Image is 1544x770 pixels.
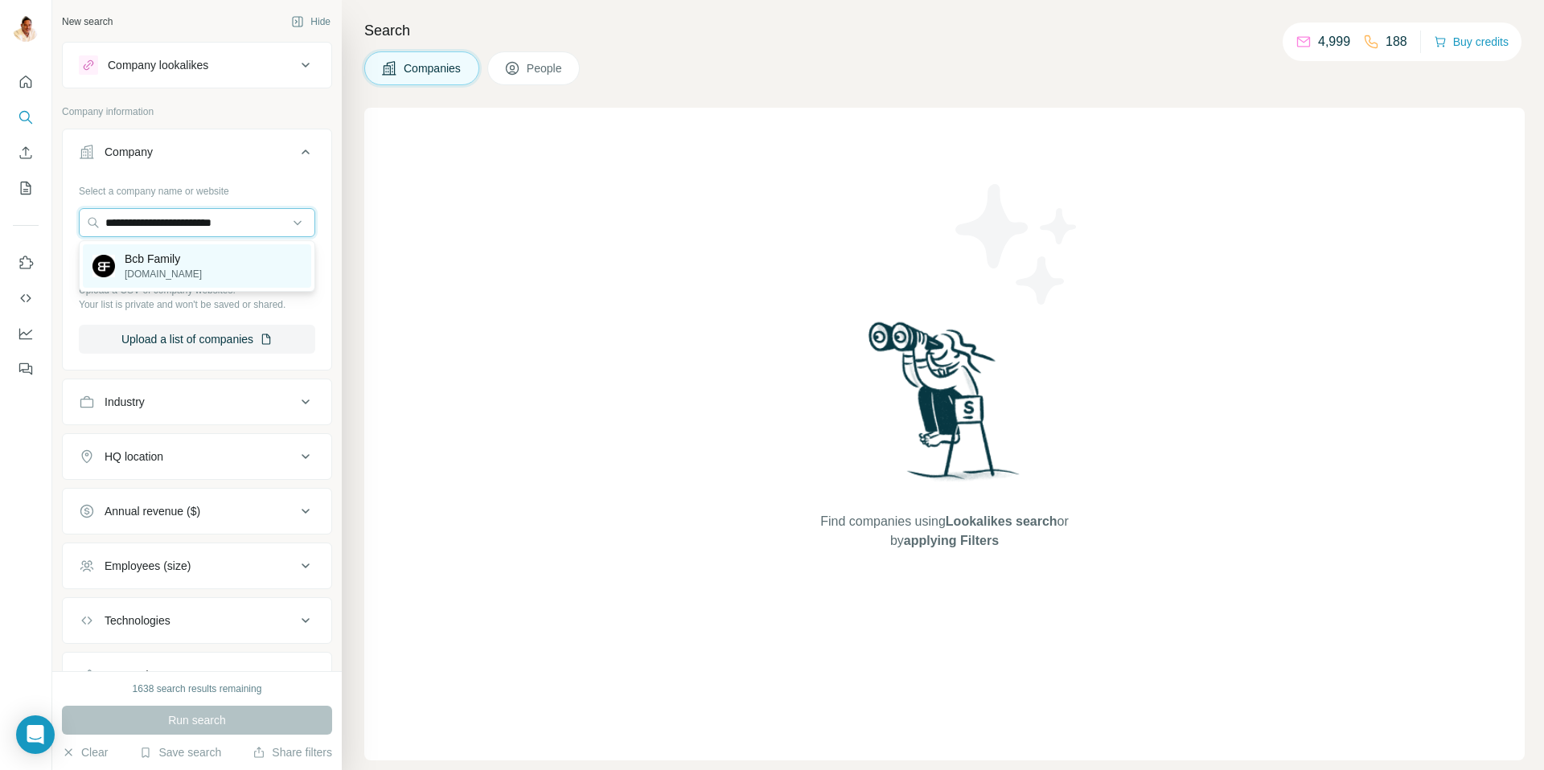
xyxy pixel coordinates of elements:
button: Buy credits [1434,31,1509,53]
span: Companies [404,60,462,76]
button: Hide [280,10,342,34]
div: Technologies [105,612,170,629]
div: Company lookalikes [108,57,208,73]
button: Dashboard [13,319,39,348]
button: Feedback [13,354,39,383]
div: 1638 search results remaining [133,682,262,696]
div: Annual revenue ($) [105,503,200,519]
img: Surfe Illustration - Stars [945,172,1090,317]
button: Quick start [13,68,39,96]
button: Use Surfe on LinkedIn [13,248,39,277]
img: Bcb Family [92,255,115,277]
div: Employees (size) [105,558,191,574]
div: Company [105,144,153,160]
button: Clear [62,744,108,760]
button: Share filters [253,744,332,760]
button: Employees (size) [63,547,331,585]
p: Bcb Family [125,251,202,267]
button: Keywords [63,656,331,694]
button: Upload a list of companies [79,325,315,354]
p: [DOMAIN_NAME] [125,267,202,281]
button: Industry [63,383,331,421]
p: 188 [1386,32,1407,51]
div: Open Intercom Messenger [16,715,55,754]
button: Enrich CSV [13,138,39,167]
button: Use Surfe API [13,284,39,313]
div: Industry [105,394,145,410]
div: Keywords [105,667,154,683]
div: New search [62,14,113,29]
p: Your list is private and won't be saved or shared. [79,297,315,312]
button: Search [13,103,39,132]
button: Annual revenue ($) [63,492,331,530]
button: Technologies [63,601,331,640]
img: Surfe Illustration - Woman searching with binoculars [861,317,1029,497]
p: 4,999 [1318,32,1350,51]
h4: Search [364,19,1525,42]
span: Lookalikes search [946,514,1057,528]
button: Company lookalikes [63,46,331,84]
button: HQ location [63,437,331,476]
div: HQ location [105,448,163,465]
div: Select a company name or website [79,178,315,199]
p: Company information [62,104,332,119]
button: Company [63,133,331,178]
img: Avatar [13,16,39,42]
button: Save search [139,744,221,760]
button: My lists [13,174,39,203]
span: applying Filters [904,534,999,547]
span: People [527,60,564,76]
span: Find companies using or by [815,512,1073,551]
